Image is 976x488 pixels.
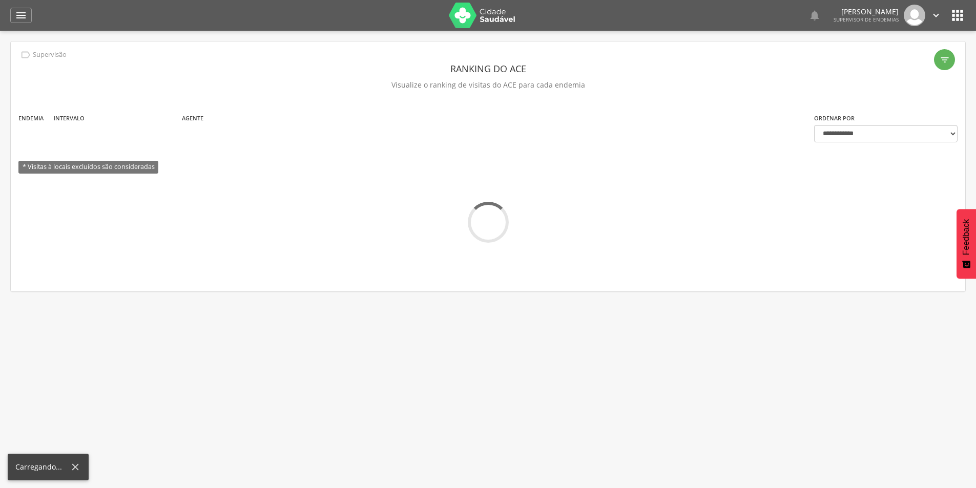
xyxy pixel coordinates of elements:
span: Feedback [962,219,971,255]
i:  [808,9,821,22]
i:  [949,7,966,24]
a:  [10,8,32,23]
a:  [930,5,942,26]
div: Filtro [934,49,955,70]
span: * Visitas à locais excluídos são consideradas [18,161,158,174]
label: Endemia [18,114,44,122]
p: [PERSON_NAME] [834,8,899,15]
i:  [930,10,942,21]
p: Visualize o ranking de visitas do ACE para cada endemia [18,78,958,92]
span: Supervisor de Endemias [834,16,899,23]
label: Agente [182,114,203,122]
i:  [15,9,27,22]
label: Ordenar por [814,114,855,122]
i:  [20,49,31,60]
button: Feedback - Mostrar pesquisa [957,209,976,279]
p: Supervisão [33,51,67,59]
header: Ranking do ACE [18,59,958,78]
i:  [940,55,950,65]
label: Intervalo [54,114,85,122]
a:  [808,5,821,26]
